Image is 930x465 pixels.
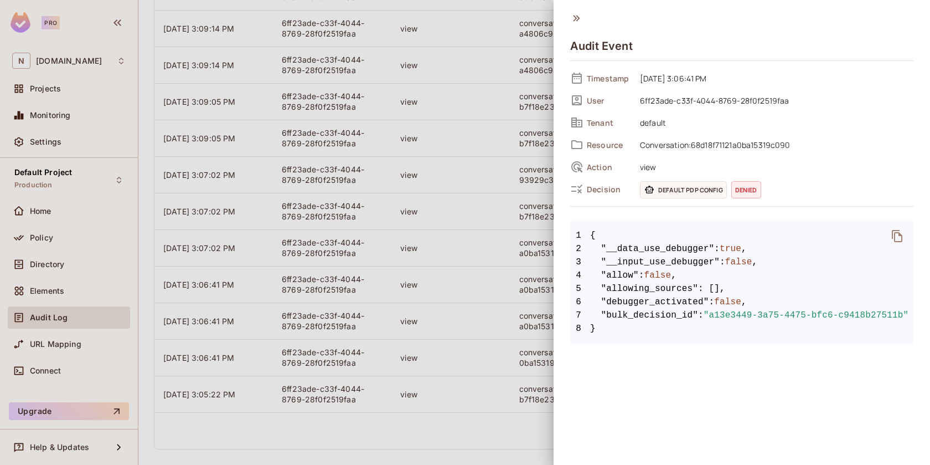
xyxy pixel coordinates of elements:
span: denied [731,181,761,198]
span: Decision [587,184,631,195]
span: false [725,256,752,269]
span: Tenant [587,117,631,128]
span: 4 [570,269,590,282]
span: 5 [570,282,590,295]
span: false [714,295,741,309]
span: Resource [587,140,631,150]
span: "debugger_activated" [601,295,709,309]
span: , [752,256,758,269]
span: 6 [570,295,590,309]
span: Default PDP config [640,181,727,198]
span: : [720,256,725,269]
span: "__input_use_debugger" [601,256,720,269]
span: false [644,269,671,282]
span: 6ff23ade-c33f-4044-8769-28f0f2519faa [634,94,913,107]
span: , [741,295,747,309]
span: 1 [570,229,590,242]
span: 7 [570,309,590,322]
span: 8 [570,322,590,335]
h4: Audit Event [570,39,633,53]
span: "allowing_sources" [601,282,699,295]
span: view [634,160,913,173]
span: , [671,269,676,282]
span: User [587,95,631,106]
span: [DATE] 3:06:41 PM [634,71,913,85]
span: "a13e3449-3a75-4475-bfc6-c9418b27511b" [704,309,909,322]
span: Timestamp [587,73,631,84]
span: "bulk_decision_id" [601,309,699,322]
span: default [634,116,913,129]
span: "__data_use_debugger" [601,242,715,256]
span: 3 [570,256,590,269]
span: : [709,295,715,309]
span: 2 [570,242,590,256]
span: : [], [698,282,725,295]
span: : [698,309,704,322]
span: : [714,242,720,256]
button: delete [884,223,911,249]
span: } [570,322,913,335]
span: : [639,269,644,282]
span: , [741,242,747,256]
span: true [720,242,741,256]
span: "allow" [601,269,639,282]
span: Conversation:68d18f71121a0ba15319c090 [634,138,913,151]
span: { [590,229,596,242]
span: Action [587,162,631,172]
